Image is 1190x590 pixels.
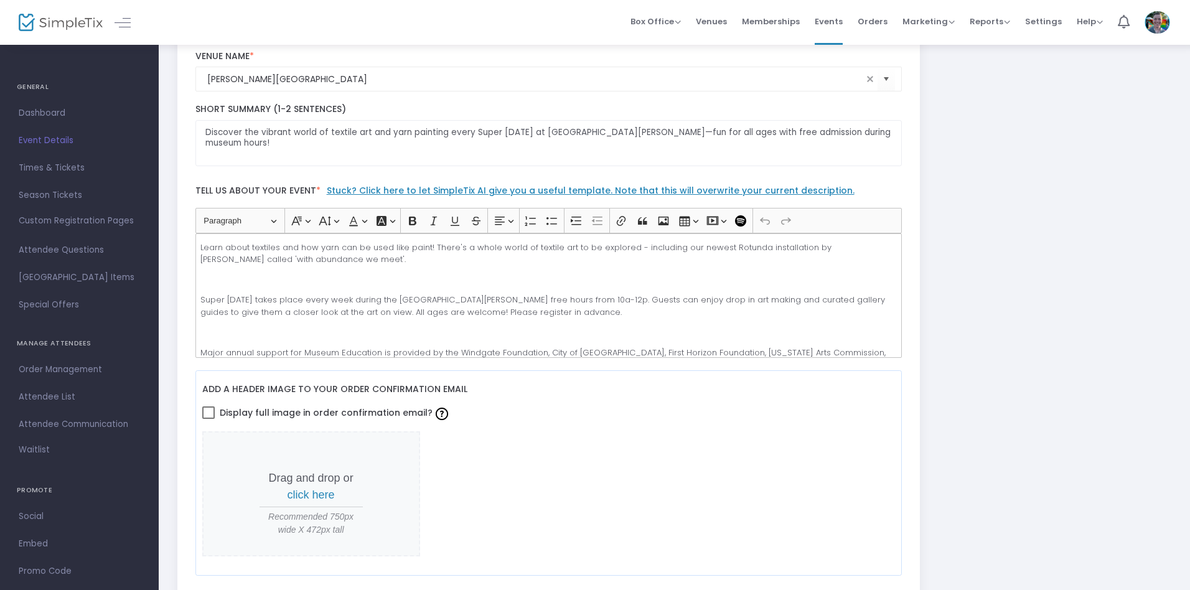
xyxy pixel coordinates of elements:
span: Memberships [742,6,800,37]
span: Special Offers [19,297,140,313]
button: Select [878,67,895,92]
span: Times & Tickets [19,160,140,176]
span: Reports [970,16,1010,27]
div: Rich Text Editor, main [195,233,902,358]
p: Major annual support for Museum Education is provided by the Windgate Foundation, City of [GEOGRA... [200,347,896,371]
span: Venues [696,6,727,37]
span: Custom Registration Pages [19,215,134,227]
span: Help [1077,16,1103,27]
span: Waitlist [19,444,50,456]
span: Recommended 750px wide X 472px tall [260,510,363,536]
h4: PROMOTE [17,478,142,503]
p: Drag and drop or [260,470,363,503]
p: Learn about textiles and how yarn can be used like paint! There's a whole world of textile art to... [200,241,896,266]
span: Orders [858,6,888,37]
span: Paragraph [204,213,268,228]
label: Venue Name [195,51,902,62]
span: Attendee Questions [19,242,140,258]
span: [GEOGRAPHIC_DATA] Items [19,269,140,286]
a: Stuck? Click here to let SimpleTix AI give you a useful template. Note that this will overwrite y... [327,184,855,197]
span: clear [863,72,878,87]
span: Order Management [19,362,140,378]
span: Dashboard [19,105,140,121]
span: Marketing [902,16,955,27]
h4: GENERAL [17,75,142,100]
span: Event Details [19,133,140,149]
span: Embed [19,536,140,552]
span: Events [815,6,843,37]
label: Add a header image to your order confirmation email [202,377,467,403]
span: Social [19,508,140,525]
span: Attendee Communication [19,416,140,433]
input: Select Venue [207,73,863,86]
h4: MANAGE ATTENDEES [17,331,142,356]
span: Attendee List [19,389,140,405]
p: Super [DATE] takes place every week during the [GEOGRAPHIC_DATA][PERSON_NAME] free hours from 10a... [200,294,896,318]
span: Box Office [630,16,681,27]
span: Short Summary (1-2 Sentences) [195,103,346,115]
div: Editor toolbar [195,208,902,233]
span: click here [288,489,335,501]
label: Tell us about your event [189,179,908,208]
span: Season Tickets [19,187,140,204]
span: Settings [1025,6,1062,37]
button: Paragraph [198,211,282,230]
span: Display full image in order confirmation email? [220,402,451,423]
img: question-mark [436,408,448,420]
span: Promo Code [19,563,140,579]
